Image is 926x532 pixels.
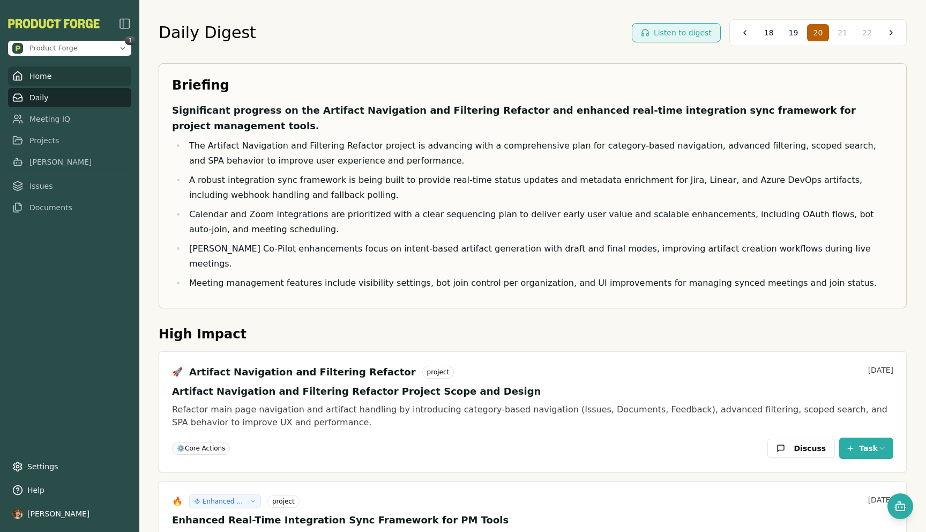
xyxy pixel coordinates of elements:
[186,276,893,291] li: Meeting management features include visibility settings, bot join control per organization, and U...
[862,27,872,38] span: 22
[422,366,454,379] div: project
[838,27,847,38] span: 21
[203,497,245,506] span: Enhanced Artifact Integration Sync and Real-Time Status Management
[186,138,893,168] li: The Artifact Navigation and Filtering Refactor project is advancing with a comprehensive plan for...
[8,109,131,129] a: Meeting IQ
[8,481,131,500] button: Help
[177,444,185,453] span: ⚙️
[172,495,183,508] span: 🔥
[8,88,131,107] a: Daily
[159,326,907,343] h2: High Impact
[172,513,893,528] h4: Enhanced Real-Time Integration Sync Framework for PM Tools
[186,207,893,237] li: Calendar and Zoom integrations are prioritized with a clear sequencing plan to deliver early user...
[159,23,256,42] h1: Daily Digest
[868,365,893,375] p: [DATE]
[868,494,893,505] p: [DATE]
[125,36,136,45] span: 1
[8,176,131,196] a: Issues
[189,494,261,508] button: Enhanced Artifact Integration Sync and Real-Time Status Management
[8,457,131,476] a: Settings
[789,27,798,38] span: 19
[172,384,893,399] h4: Artifact Navigation and Filtering Refactor Project Scope and Design
[172,442,230,455] div: Core Actions
[782,24,805,41] button: 19
[172,77,893,94] h2: Briefing
[172,366,183,379] span: 🚀
[8,41,131,56] button: Open organization switcher
[189,365,416,380] h3: Artifact Navigation and Filtering Refactor
[758,24,780,41] button: 18
[8,19,100,28] button: PF-Logo
[807,24,830,41] button: 20
[632,23,721,42] button: Listen to digest
[8,152,131,172] a: [PERSON_NAME]
[8,131,131,150] a: Projects
[267,495,300,508] div: project
[186,241,893,271] li: [PERSON_NAME] Co-Pilot enhancements focus on intent-based artifact generation with draft and fina...
[887,493,913,519] button: Open chat
[8,19,100,28] img: Product Forge
[172,403,893,429] p: Refactor main page navigation and artifact handling by introducing category-based navigation (Iss...
[172,105,856,131] span: Significant progress on the Artifact Navigation and Filtering Refactor and enhanced real-time int...
[12,508,23,519] img: profile
[8,66,131,86] a: Home
[118,17,131,30] img: sidebar
[767,439,835,458] button: Discuss
[12,43,23,54] img: Product Forge
[8,198,131,217] a: Documents
[764,27,774,38] span: 18
[813,27,823,38] span: 20
[186,173,893,203] li: A robust integration sync framework is being built to provide real-time status updates and metada...
[29,43,78,53] span: Product Forge
[8,504,131,523] button: [PERSON_NAME]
